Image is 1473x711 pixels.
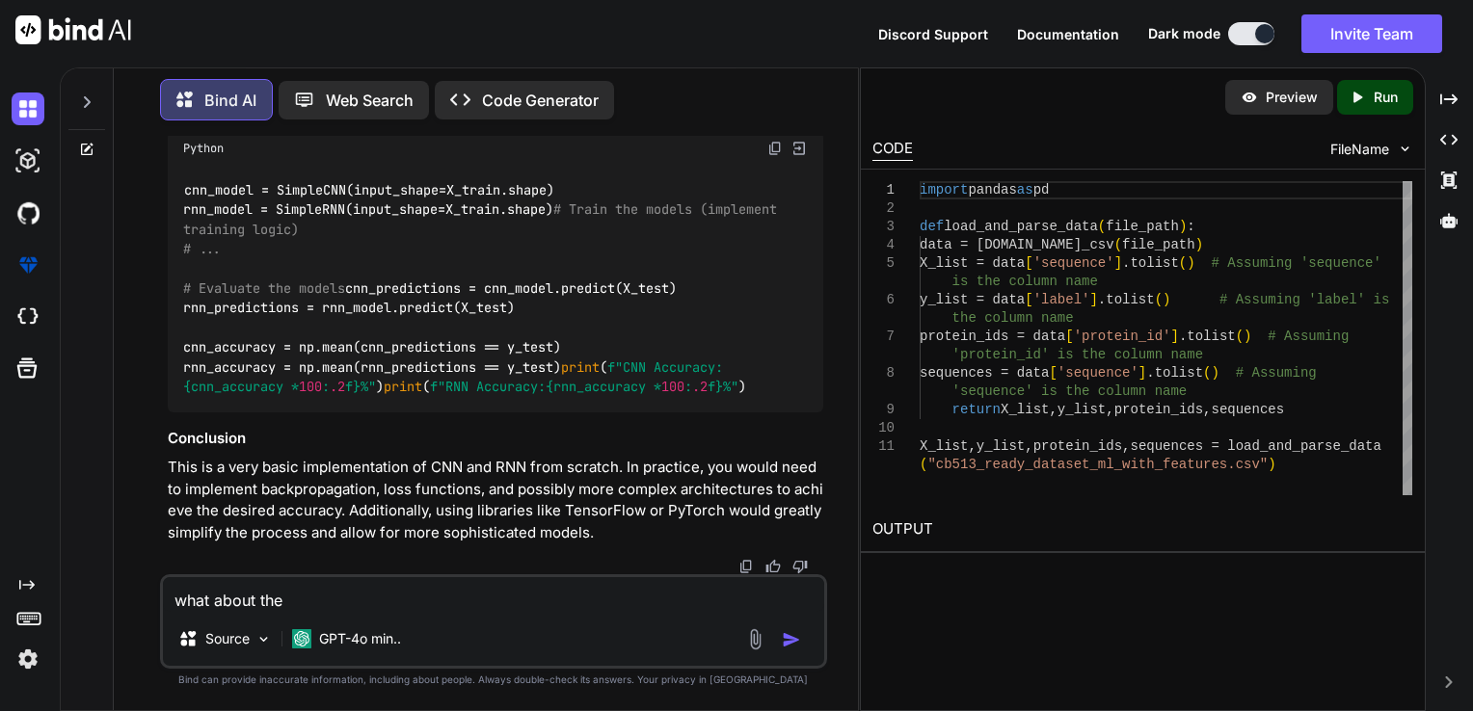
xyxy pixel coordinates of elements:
button: Discord Support [878,24,988,44]
span: Python [183,141,224,156]
span: ( [1204,365,1212,381]
span: 'protein_id' is the column name [952,347,1203,362]
span: ( [1179,255,1187,271]
span: file_path [1123,237,1196,252]
span: ) [1269,457,1276,472]
button: Documentation [1017,24,1119,44]
p: GPT-4o min.. [319,629,401,648]
span: ] [1090,292,1098,307]
img: copy [738,559,754,574]
div: 4 [872,236,895,254]
span: .2 [692,378,708,395]
span: .tolist [1179,329,1236,344]
span: print [561,358,600,376]
span: Dark mode [1148,24,1220,43]
span: ( [1098,219,1106,234]
span: [ [1050,365,1058,381]
div: 7 [872,328,895,346]
p: Code Generator [482,89,599,112]
span: , [969,438,977,454]
span: pandas [969,182,1017,197]
span: ( [920,457,927,472]
span: ) [1195,237,1203,252]
h2: OUTPUT [861,507,1424,552]
span: ] [1114,255,1122,271]
span: Discord Support [878,26,988,42]
img: chevron down [1397,141,1413,157]
img: attachment [744,628,766,650]
div: 2 [872,199,895,218]
div: 1 [872,181,895,199]
span: 'label' [1033,292,1090,307]
code: cnn_model = SimpleCNN(input_shape=X_train.shape) rnn_model = SimpleRNN(input_shape=X_train.shape)... [183,180,785,397]
p: Source [205,629,250,648]
span: X_list [1002,402,1050,417]
span: is the column name [952,274,1098,289]
div: 11 [872,437,895,456]
div: 9 [872,401,895,419]
div: 10 [872,419,895,437]
p: Bind AI [204,89,256,112]
span: ) [1212,365,1219,381]
span: # ... [183,241,222,258]
span: # Assuming [1269,329,1350,344]
span: , [1107,402,1114,417]
span: f"CNN Accuracy: %" [183,358,723,395]
p: Bind can provide inaccurate information, including about people. Always double-check its answers.... [160,672,828,687]
span: 'protein_id' [1074,329,1171,344]
div: 6 [872,291,895,309]
span: ) [1245,329,1252,344]
span: ) [1179,219,1187,234]
span: 100 [661,378,684,395]
span: as [1017,182,1033,197]
span: FileName [1330,140,1389,159]
img: icon [782,630,801,649]
span: the column name [952,310,1074,326]
span: # Assuming 'sequence' [1212,255,1381,271]
span: ] [1138,365,1146,381]
span: # Assuming 'label' is [1219,292,1389,307]
img: GPT-4o mini [292,629,311,648]
span: : [1188,219,1195,234]
button: Invite Team [1301,14,1442,53]
img: copy [767,141,783,156]
span: [ [1026,292,1033,307]
span: .tolist [1147,365,1204,381]
img: premium [12,249,44,281]
img: Open in Browser [790,140,808,157]
span: X_list = data [920,255,1025,271]
span: , [1123,438,1131,454]
span: file_path [1107,219,1180,234]
span: y_list [1058,402,1106,417]
span: ) [1188,255,1195,271]
span: "cb513_ready_dataset_ml_with_features.csv" [928,457,1269,472]
span: ] [1171,329,1179,344]
span: 'sequence' is the column name [952,383,1188,399]
span: protein_ids [1033,438,1122,454]
span: def [920,219,944,234]
img: dislike [792,559,808,574]
span: {rnn_accuracy * : f} [546,378,723,395]
span: 100 [299,378,322,395]
img: Pick Models [255,631,272,647]
span: print [384,378,422,395]
span: import [920,182,968,197]
span: # Assuming [1236,365,1317,381]
span: protein_ids = data [920,329,1065,344]
span: ( [1114,237,1122,252]
div: 3 [872,218,895,236]
span: f"RNN Accuracy: %" [430,378,738,395]
p: Web Search [326,89,414,112]
span: ) [1164,292,1171,307]
img: cloudideIcon [12,301,44,333]
span: data = [DOMAIN_NAME]_csv [920,237,1114,252]
span: 'sequence' [1058,365,1138,381]
span: sequences = data [920,365,1049,381]
span: [ [1026,255,1033,271]
p: Preview [1266,88,1318,107]
p: This is a very basic implementation of CNN and RNN from scratch. In practice, you would need to i... [168,457,824,543]
img: preview [1241,89,1258,106]
div: CODE [872,138,913,161]
div: 8 [872,364,895,382]
span: .tolist [1098,292,1155,307]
